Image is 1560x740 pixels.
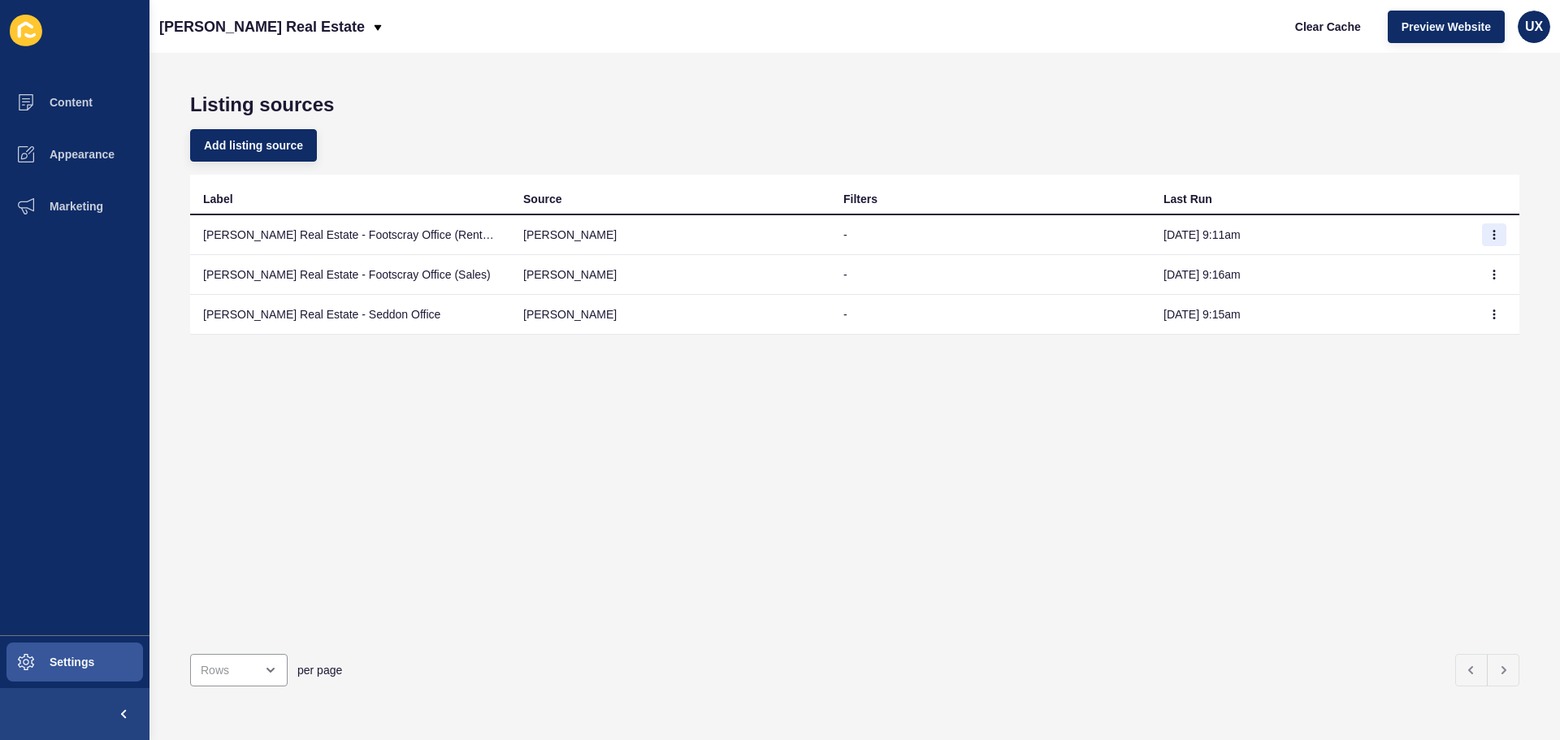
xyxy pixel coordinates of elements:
[204,137,303,154] span: Add listing source
[1281,11,1375,43] button: Clear Cache
[190,93,1519,116] h1: Listing sources
[1150,255,1471,295] td: [DATE] 9:16am
[510,295,830,335] td: [PERSON_NAME]
[190,215,510,255] td: [PERSON_NAME] Real Estate - Footscray Office (Rentals)
[297,662,342,678] span: per page
[510,255,830,295] td: [PERSON_NAME]
[190,255,510,295] td: [PERSON_NAME] Real Estate - Footscray Office (Sales)
[203,191,233,207] div: Label
[159,6,365,47] p: [PERSON_NAME] Real Estate
[1402,19,1491,35] span: Preview Website
[190,654,288,686] div: open menu
[1150,295,1471,335] td: [DATE] 9:15am
[190,295,510,335] td: [PERSON_NAME] Real Estate - Seddon Office
[1388,11,1505,43] button: Preview Website
[523,191,561,207] div: Source
[1150,215,1471,255] td: [DATE] 9:11am
[1163,191,1212,207] div: Last Run
[830,215,1150,255] td: -
[510,215,830,255] td: [PERSON_NAME]
[190,129,317,162] button: Add listing source
[843,191,877,207] div: Filters
[1295,19,1361,35] span: Clear Cache
[830,255,1150,295] td: -
[830,295,1150,335] td: -
[1525,19,1543,35] span: UX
